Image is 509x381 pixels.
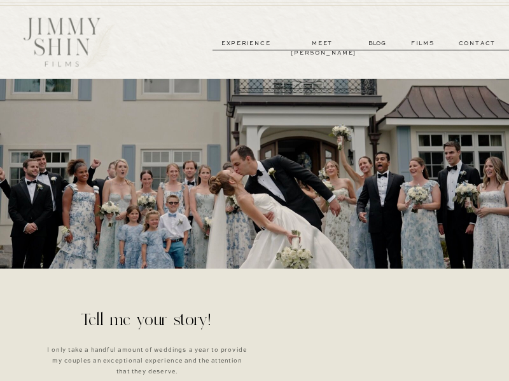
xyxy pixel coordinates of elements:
h1: Tell me your story! [81,311,213,339]
a: films [402,39,443,48]
a: experience [214,39,277,48]
a: BLOG [368,39,387,48]
a: meet [PERSON_NAME] [291,39,354,48]
a: contact [447,39,508,48]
